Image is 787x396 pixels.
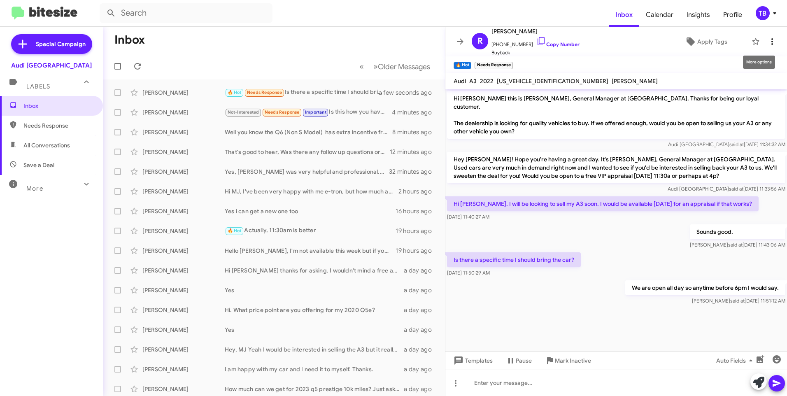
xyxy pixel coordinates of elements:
span: Older Messages [378,62,430,71]
span: Inbox [23,102,93,110]
span: [DATE] 11:40:27 AM [447,214,489,220]
span: Templates [452,353,493,368]
h1: Inbox [114,33,145,47]
div: 16 hours ago [396,207,438,215]
span: Audi [GEOGRAPHIC_DATA] [DATE] 11:34:32 AM [668,141,785,147]
small: Needs Response [475,62,512,69]
span: Needs Response [265,109,300,115]
span: Auto Fields [716,353,756,368]
div: [PERSON_NAME] [142,247,225,255]
span: More [26,185,43,192]
a: Copy Number [536,41,580,47]
button: Auto Fields [710,353,762,368]
span: [DATE] 11:50:29 AM [447,270,490,276]
span: said at [728,242,743,248]
div: Hey, MJ Yeah I would be interested in selling the A3 but it really depends on the price you are o... [225,345,404,354]
div: a day ago [404,286,438,294]
div: Is there a specific time I should bring the car? [225,88,389,97]
span: [PERSON_NAME] [DATE] 11:51:12 AM [692,298,785,304]
button: Mark Inactive [538,353,598,368]
span: Mark Inactive [555,353,591,368]
div: [PERSON_NAME] [142,148,225,156]
div: More options [743,56,775,69]
button: Next [368,58,435,75]
span: Buyback [491,49,580,57]
div: Yes i can get a new one too [225,207,396,215]
div: 2 hours ago [398,187,438,196]
p: Hey [PERSON_NAME]! Hope you're having a great day. It's [PERSON_NAME], General Manager at [GEOGRA... [447,152,785,183]
div: [PERSON_NAME] [142,326,225,334]
div: Is this how you have trained your employees to treat customers? [225,107,392,117]
div: a day ago [404,345,438,354]
button: Apply Tags [664,34,747,49]
div: [PERSON_NAME] [142,266,225,275]
span: « [359,61,364,72]
button: Previous [354,58,369,75]
div: Hi. What price point are you offering for my 2020 Q5e? [225,306,404,314]
div: Yes, [PERSON_NAME] was very helpful and professional. I appreciated the time he spent with me but... [225,168,389,176]
span: Audi [454,77,466,85]
div: Yes [225,326,404,334]
div: Hi [PERSON_NAME] thanks for asking. I wouldn't mind a free appraisal [225,266,404,275]
span: 🔥 Hot [228,228,242,233]
span: Apply Tags [697,34,727,49]
span: [PHONE_NUMBER] [491,36,580,49]
nav: Page navigation example [355,58,435,75]
span: said at [729,186,743,192]
a: Special Campaign [11,34,92,54]
p: We are open all day so anytime before 6pm I would say. [625,280,785,295]
div: Well you know the Q6 (Non S Model) has extra incentive from factory that would be the difference ... [225,128,392,136]
input: Search [100,3,272,23]
div: [PERSON_NAME] [142,227,225,235]
span: [PERSON_NAME] [491,26,580,36]
div: a day ago [404,326,438,334]
button: Pause [499,353,538,368]
div: [PERSON_NAME] [142,306,225,314]
span: 2022 [480,77,494,85]
div: [PERSON_NAME] [142,286,225,294]
p: Sounds good. [690,224,785,239]
div: a day ago [404,385,438,393]
span: A3 [469,77,477,85]
p: Hi [PERSON_NAME] this is [PERSON_NAME], General Manager at [GEOGRAPHIC_DATA]. Thanks for being ou... [447,91,785,139]
span: Special Campaign [36,40,86,48]
span: 🔥 Hot [228,90,242,95]
div: Hi MJ, I've been very happy with me e-tron, but how much are you offering? [225,187,398,196]
div: 4 minutes ago [392,108,438,116]
span: Audi [GEOGRAPHIC_DATA] [DATE] 11:33:56 AM [668,186,785,192]
p: Is there a specific time I should bring the car? [447,252,581,267]
div: a day ago [404,306,438,314]
a: Insights [680,3,717,27]
p: Hi [PERSON_NAME]. I will be looking to sell my A3 soon. I would be available [DATE] for an apprai... [447,196,759,211]
div: [PERSON_NAME] [142,385,225,393]
span: [US_VEHICLE_IDENTIFICATION_NUMBER] [497,77,608,85]
span: said at [730,298,745,304]
small: 🔥 Hot [454,62,471,69]
span: [PERSON_NAME] [612,77,658,85]
a: Inbox [609,3,639,27]
div: How much can we get for 2023 q5 prestige 10k miles? Just asking [225,385,404,393]
span: Profile [717,3,749,27]
span: R [477,35,483,48]
span: Pause [516,353,532,368]
span: » [373,61,378,72]
div: [PERSON_NAME] [142,108,225,116]
a: Calendar [639,3,680,27]
span: Save a Deal [23,161,54,169]
div: 12 minutes ago [390,148,438,156]
div: TB [756,6,770,20]
div: Audi [GEOGRAPHIC_DATA] [11,61,92,70]
div: [PERSON_NAME] [142,207,225,215]
div: 19 hours ago [396,247,438,255]
div: [PERSON_NAME] [142,89,225,97]
button: Templates [445,353,499,368]
div: a few seconds ago [389,89,438,97]
div: Yes [225,286,404,294]
div: 32 minutes ago [389,168,438,176]
span: Labels [26,83,50,90]
span: Needs Response [23,121,93,130]
div: Actually, 11:30am is better [225,226,396,235]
